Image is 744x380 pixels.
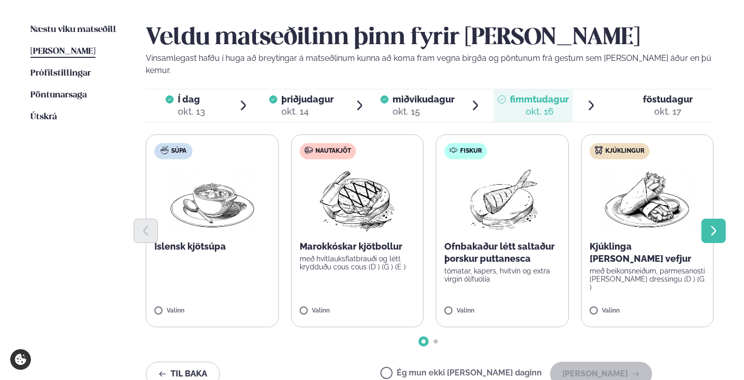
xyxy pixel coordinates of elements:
img: fish.svg [449,146,458,154]
div: okt. 14 [281,106,334,118]
span: Fiskur [460,147,482,155]
a: Pöntunarsaga [30,89,87,101]
span: Súpa [171,147,186,155]
img: Fish.png [457,167,547,232]
span: Útskrá [30,113,57,121]
h2: Veldu matseðilinn þinn fyrir [PERSON_NAME] [146,24,714,52]
p: Vinsamlegast hafðu í huga að breytingar á matseðlinum kunna að koma fram vegna birgða og pöntunum... [146,52,714,77]
p: Íslensk kjötsúpa [154,240,270,253]
span: Pöntunarsaga [30,91,87,99]
span: þriðjudagur [281,94,334,105]
span: Go to slide 1 [422,339,426,343]
p: með beikonsneiðum, parmesanosti [PERSON_NAME] dressingu (D ) (G ) [590,267,705,291]
img: soup.svg [160,146,169,154]
img: Soup.png [168,167,257,232]
span: Nautakjöt [315,147,351,155]
span: Prófílstillingar [30,69,91,78]
img: Beef-Meat.png [312,167,402,232]
a: Prófílstillingar [30,67,91,80]
div: okt. 17 [643,106,693,118]
button: Next slide [701,219,726,243]
p: Kjúklinga [PERSON_NAME] vefjur [590,240,705,265]
a: [PERSON_NAME] [30,46,95,58]
span: Næstu viku matseðill [30,25,116,34]
img: Wraps.png [602,167,692,232]
p: Ofnbakaður létt saltaður þorskur puttanesca [444,240,560,265]
img: chicken.svg [595,146,603,154]
div: okt. 15 [393,106,455,118]
div: okt. 16 [510,106,569,118]
p: tómatar, kapers, hvítvín og extra virgin ólífuolía [444,267,560,283]
span: Í dag [178,93,205,106]
span: fimmtudagur [510,94,569,105]
p: með hvítlauksflatbrauði og létt krydduðu cous cous (D ) (G ) (E ) [300,255,415,271]
span: miðvikudagur [393,94,455,105]
img: beef.svg [305,146,313,154]
span: föstudagur [643,94,693,105]
span: Go to slide 2 [434,339,438,343]
a: Næstu viku matseðill [30,24,116,36]
div: okt. 13 [178,106,205,118]
a: Cookie settings [10,349,31,370]
span: [PERSON_NAME] [30,47,95,56]
span: Kjúklingur [605,147,644,155]
button: Previous slide [134,219,158,243]
a: Útskrá [30,111,57,123]
p: Marokkóskar kjötbollur [300,240,415,253]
